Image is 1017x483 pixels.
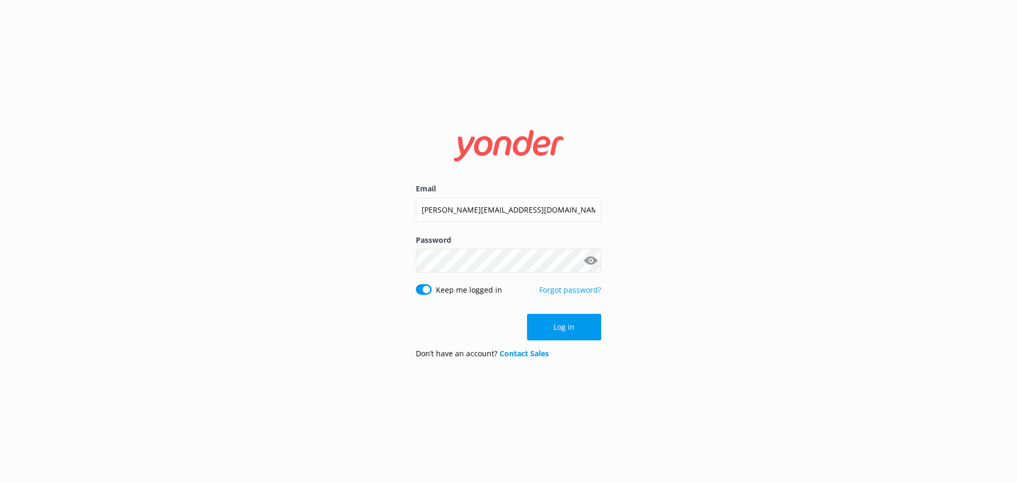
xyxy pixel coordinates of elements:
[499,348,549,358] a: Contact Sales
[580,250,601,271] button: Show password
[539,285,601,295] a: Forgot password?
[416,234,601,246] label: Password
[416,183,601,195] label: Email
[527,314,601,340] button: Log in
[416,348,549,359] p: Don’t have an account?
[436,284,502,296] label: Keep me logged in
[416,198,601,222] input: user@emailaddress.com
